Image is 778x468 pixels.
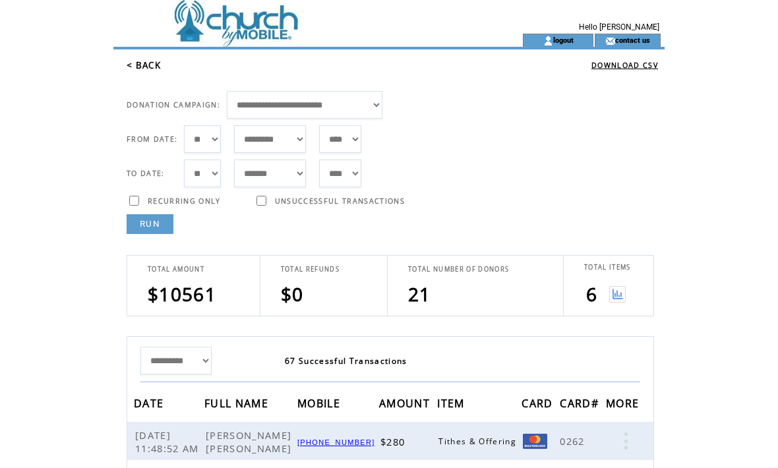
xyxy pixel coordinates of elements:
a: MOBILE [297,399,344,407]
span: AMOUNT [379,393,433,417]
a: ITEM [437,399,467,407]
span: 0262 [560,434,587,448]
span: TOTAL ITEMS [584,263,631,272]
a: logout [553,36,574,44]
span: UNSUCCESSFUL TRANSACTIONS [275,196,405,206]
span: FULL NAME [204,393,272,417]
span: $10561 [148,281,216,307]
span: Hello [PERSON_NAME] [579,22,659,32]
span: Tithes & Offering [438,436,520,447]
a: CARD [522,399,556,407]
span: 6 [586,281,597,307]
a: FULL NAME [204,399,272,407]
span: MORE [606,393,642,417]
span: $0 [281,281,304,307]
span: MOBILE [297,393,344,417]
span: TOTAL AMOUNT [148,265,204,274]
span: [PERSON_NAME] [PERSON_NAME] [206,428,295,455]
a: contact us [615,36,650,44]
span: CARD [522,393,556,417]
a: [PHONE_NUMBER] [297,438,375,446]
a: DATE [134,399,167,407]
span: RECURRING ONLY [148,196,221,206]
img: account_icon.gif [543,36,553,46]
span: [DATE] 11:48:52 AM [135,428,202,455]
span: 67 Successful Transactions [285,355,407,366]
a: < BACK [127,59,161,71]
span: 21 [408,281,431,307]
span: TOTAL NUMBER OF DONORS [408,265,509,274]
span: TO DATE: [127,169,165,178]
a: CARD# [560,399,602,407]
span: ITEM [437,393,467,417]
span: FROM DATE: [127,134,177,144]
img: View graph [609,286,626,303]
span: DONATION CAMPAIGN: [127,100,220,109]
img: contact_us_icon.gif [605,36,615,46]
span: TOTAL REFUNDS [281,265,340,274]
span: CARD# [560,393,602,417]
span: $280 [380,435,408,448]
span: DATE [134,393,167,417]
a: AMOUNT [379,399,433,407]
a: DOWNLOAD CSV [591,61,658,70]
a: RUN [127,214,173,234]
img: Mastercard [523,434,547,449]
